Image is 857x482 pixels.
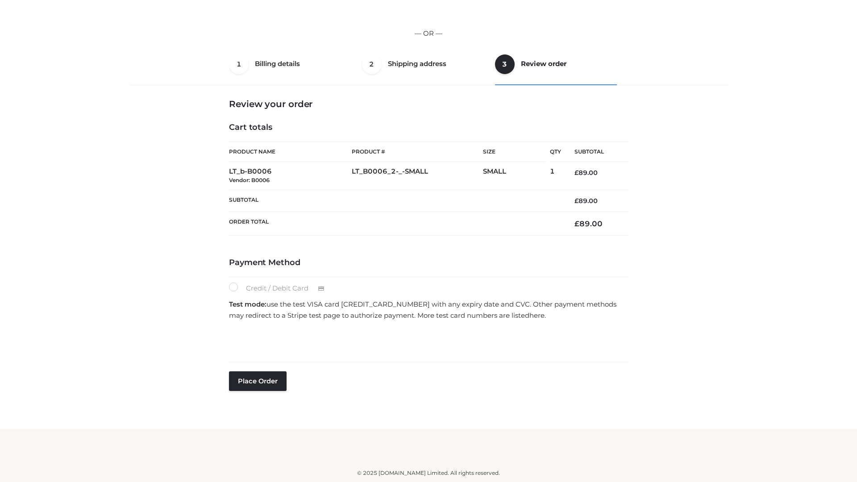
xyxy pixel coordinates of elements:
span: £ [574,219,579,228]
iframe: Secure payment input frame [227,324,626,357]
th: Product # [352,141,483,162]
span: £ [574,197,578,205]
th: Qty [550,141,561,162]
td: 1 [550,162,561,190]
img: Credit / Debit Card [313,283,329,294]
th: Subtotal [561,142,628,162]
p: — OR — [133,28,724,39]
th: Product Name [229,141,352,162]
bdi: 89.00 [574,219,603,228]
span: £ [574,169,578,177]
h3: Review your order [229,99,628,109]
th: Order Total [229,212,561,236]
th: Size [483,142,545,162]
div: © 2025 [DOMAIN_NAME] Limited. All rights reserved. [133,469,724,478]
th: Subtotal [229,190,561,212]
td: LT_B0006_2-_-SMALL [352,162,483,190]
button: Place order [229,371,287,391]
h4: Cart totals [229,123,628,133]
bdi: 89.00 [574,169,598,177]
strong: Test mode: [229,300,266,308]
td: LT_b-B0006 [229,162,352,190]
p: use the test VISA card [CREDIT_CARD_NUMBER] with any expiry date and CVC. Other payment methods m... [229,299,628,321]
td: SMALL [483,162,550,190]
small: Vendor: B0006 [229,177,270,183]
h4: Payment Method [229,258,628,268]
bdi: 89.00 [574,197,598,205]
label: Credit / Debit Card [229,283,334,294]
a: here [529,311,545,320]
